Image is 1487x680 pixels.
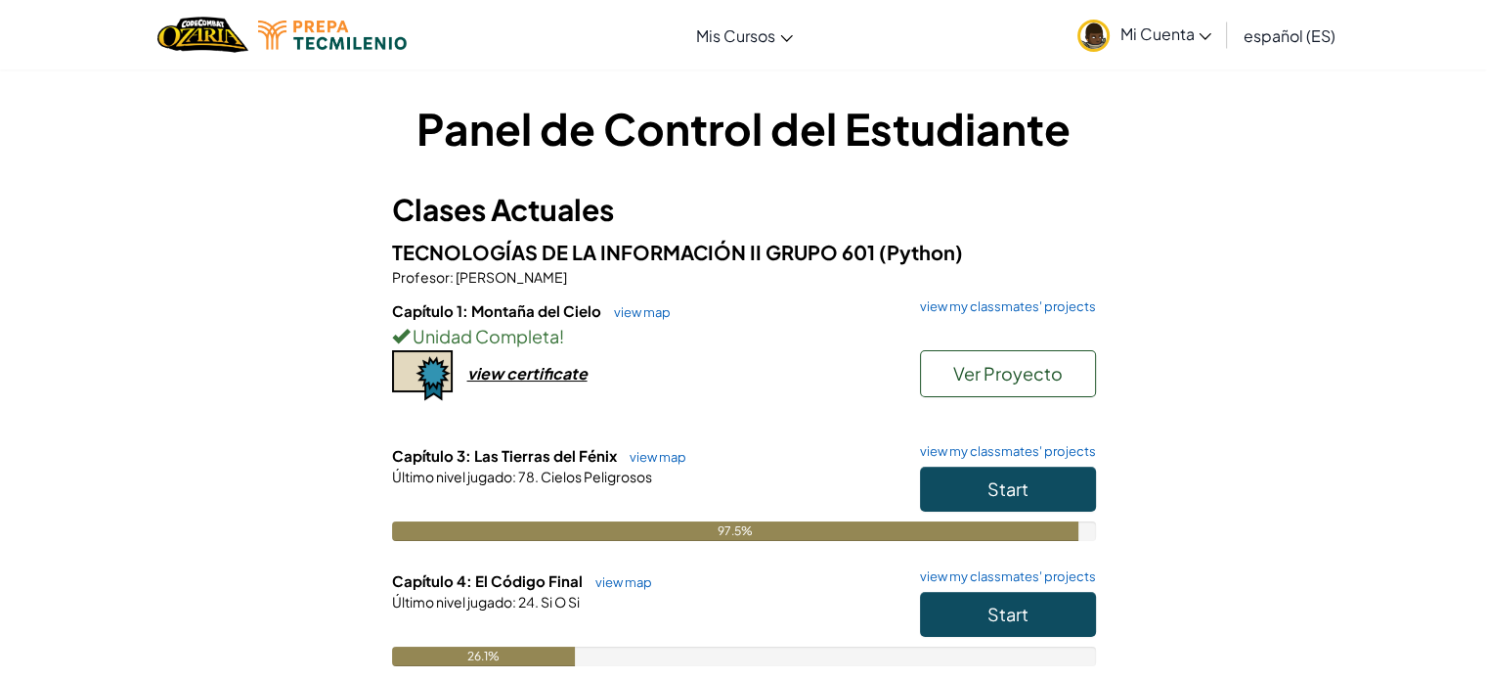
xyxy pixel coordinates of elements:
button: Start [920,467,1096,512]
a: español (ES) [1233,9,1344,62]
img: certificate-icon.png [392,350,453,401]
span: Profesor [392,268,450,286]
span: Start [987,477,1028,500]
img: avatar [1077,20,1110,52]
span: [PERSON_NAME] [454,268,567,286]
div: 26.1% [392,647,576,666]
a: view my classmates' projects [910,445,1096,458]
span: Mis Cursos [696,25,775,46]
span: Último nivel jugado [392,593,512,611]
a: view map [620,449,686,465]
span: Unidad Completa [410,325,559,347]
a: Mi Cuenta [1068,4,1221,66]
img: Tecmilenio logo [258,21,407,50]
span: Start [987,603,1028,625]
div: view certificate [467,363,588,384]
img: Home [157,15,248,55]
span: Ver Proyecto [953,362,1063,385]
h3: Clases Actuales [392,188,1096,232]
span: 78. [516,468,539,485]
span: : [512,593,516,611]
span: ! [559,325,564,347]
a: view map [586,574,652,590]
button: Ver Proyecto [920,350,1096,397]
span: Cielos Peligrosos [539,468,652,485]
span: Último nivel jugado [392,468,512,485]
span: : [512,468,516,485]
span: Mi Cuenta [1119,23,1211,44]
a: Ozaria by CodeCombat logo [157,15,248,55]
span: 24. [516,593,539,611]
button: Start [920,592,1096,637]
span: TECNOLOGÍAS DE LA INFORMACIÓN II GRUPO 601 [392,240,879,264]
span: Si O Si [539,593,580,611]
a: Mis Cursos [686,9,803,62]
a: view my classmates' projects [910,570,1096,583]
span: Capítulo 1: Montaña del Cielo [392,301,604,320]
span: español (ES) [1243,25,1334,46]
div: 97.5% [392,521,1078,541]
span: Capítulo 4: El Código Final [392,571,586,590]
a: view certificate [392,363,588,384]
h1: Panel de Control del Estudiante [392,98,1096,159]
a: view my classmates' projects [910,300,1096,313]
span: (Python) [879,240,963,264]
a: view map [604,304,671,320]
span: Capítulo 3: Las Tierras del Fénix [392,446,620,465]
span: : [450,268,454,286]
